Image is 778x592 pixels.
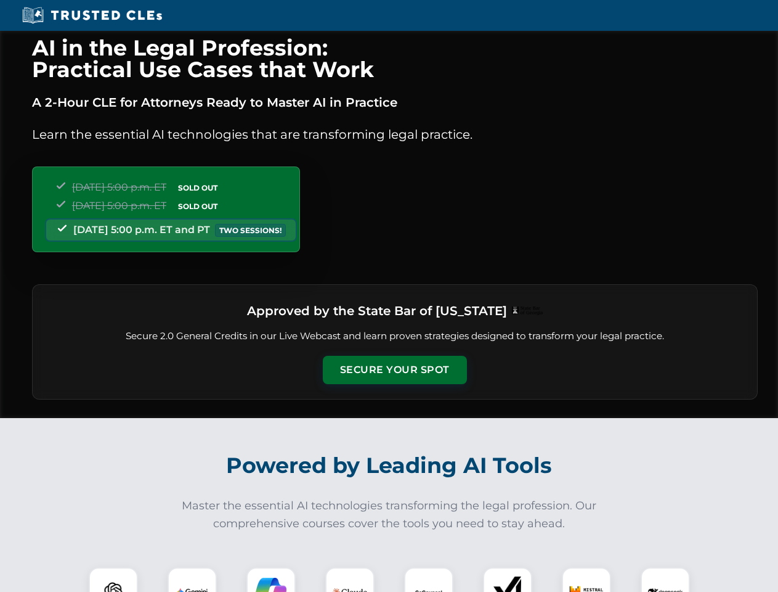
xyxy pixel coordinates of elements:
[32,37,758,80] h1: AI in the Legal Profession: Practical Use Cases that Work
[48,444,731,487] h2: Powered by Leading AI Tools
[174,181,222,194] span: SOLD OUT
[18,6,166,25] img: Trusted CLEs
[512,306,543,315] img: Logo
[174,200,222,213] span: SOLD OUT
[323,356,467,384] button: Secure Your Spot
[174,497,605,533] p: Master the essential AI technologies transforming the legal profession. Our comprehensive courses...
[72,200,166,212] span: [DATE] 5:00 p.m. ET
[247,300,507,322] h3: Approved by the State Bar of [US_STATE]
[32,92,758,112] p: A 2-Hour CLE for Attorneys Ready to Master AI in Practice
[32,125,758,144] p: Learn the essential AI technologies that are transforming legal practice.
[47,329,742,343] p: Secure 2.0 General Credits in our Live Webcast and learn proven strategies designed to transform ...
[72,181,166,193] span: [DATE] 5:00 p.m. ET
